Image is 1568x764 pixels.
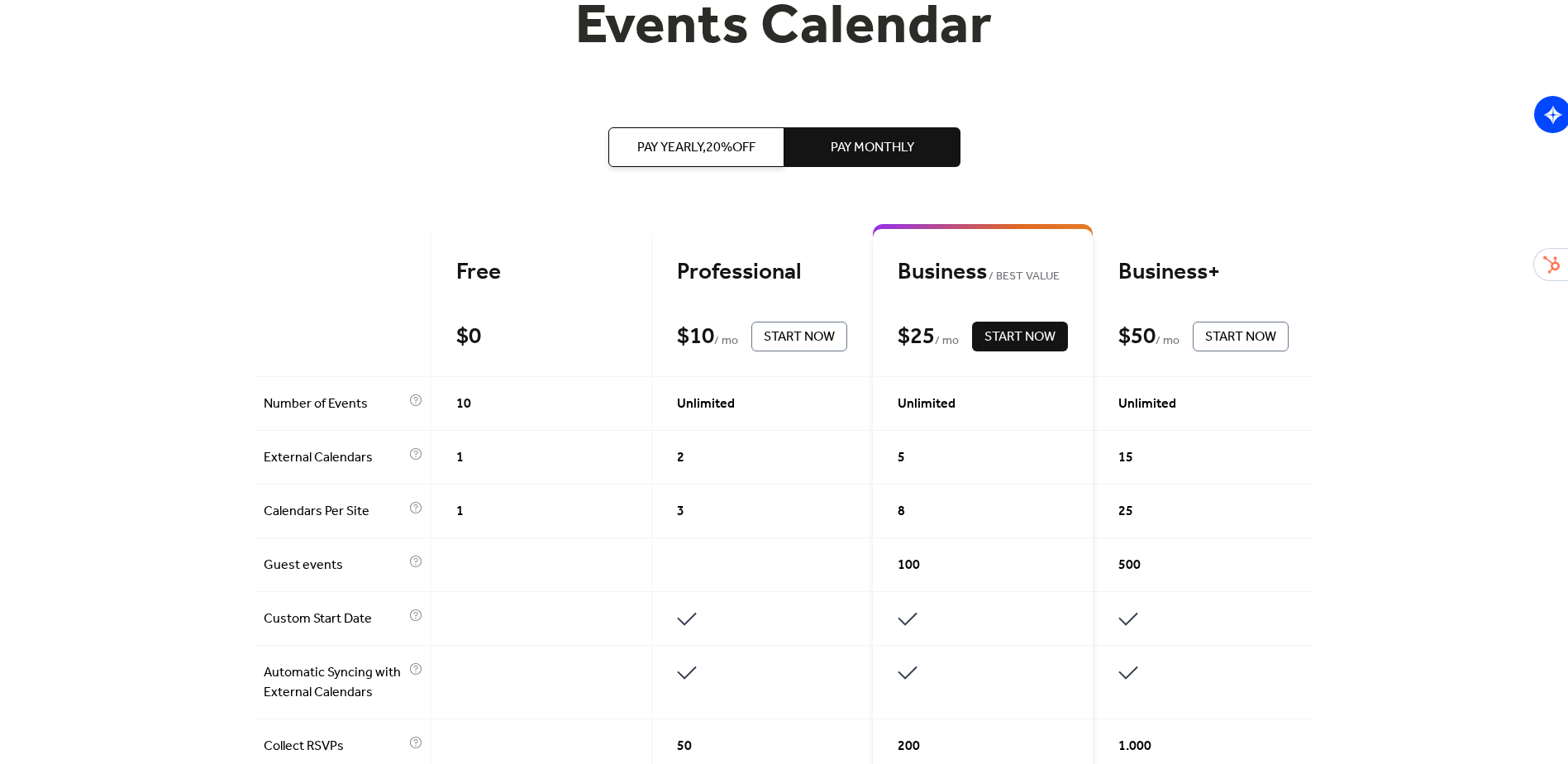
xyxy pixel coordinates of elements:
span: Custom Start Date [264,609,405,629]
span: Number of Events [264,394,405,414]
span: 1.000 [1118,737,1151,757]
span: 1 [456,502,464,522]
span: Start Now [984,327,1056,347]
span: 5 [898,448,905,468]
span: Guest events [264,556,405,575]
button: Start Now [1193,322,1289,351]
div: $ 10 [677,322,714,351]
button: Pay Monthly [784,127,960,167]
button: Start Now [751,322,847,351]
button: Start Now [972,322,1068,351]
span: 100 [898,556,920,575]
div: $ 0 [456,322,481,351]
span: Unlimited [1118,394,1176,414]
div: Professional [677,258,847,287]
span: 8 [898,502,905,522]
span: Start Now [1205,327,1276,347]
span: 50 [677,737,692,757]
span: 10 [456,394,471,414]
span: 25 [1118,502,1133,522]
span: Pay Yearly, 20% off [637,138,755,158]
span: BEST VALUE [987,267,1060,287]
span: Automatic Syncing with External Calendars [264,663,405,703]
span: 3 [677,502,684,522]
span: / mo [714,332,738,351]
span: Start Now [764,327,835,347]
span: External Calendars [264,448,405,468]
span: Unlimited [898,394,956,414]
span: 500 [1118,556,1141,575]
div: $ 25 [898,322,935,351]
span: / mo [935,332,959,351]
span: 15 [1118,448,1133,468]
div: Free [456,258,627,287]
span: Calendars Per Site [264,502,405,522]
button: Pay Yearly,20%off [608,127,784,167]
span: 2 [677,448,684,468]
div: $ 50 [1118,322,1156,351]
span: Collect RSVPs [264,737,405,757]
span: / mo [1156,332,1180,351]
span: Pay Monthly [831,138,914,158]
span: 200 [898,737,920,757]
div: Business+ [1118,258,1289,287]
span: 1 [456,448,464,468]
div: Business [898,258,1068,287]
span: Unlimited [677,394,735,414]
